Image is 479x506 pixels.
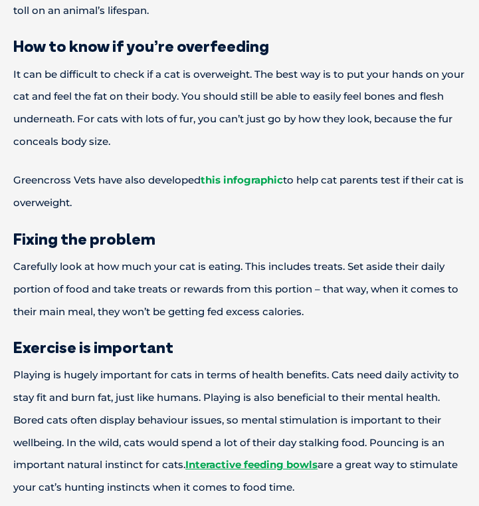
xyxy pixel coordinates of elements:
[13,339,466,355] h2: Exercise is important
[13,364,466,499] p: Playing is hugely important for cats in terms of health benefits. Cats need daily activity to sta...
[13,231,466,247] h2: Fixing the problem
[13,63,466,153] p: It can be difficult to check if a cat is overweight. The best way is to put your hands on your ca...
[185,458,318,471] a: Interactive feeding bowls
[13,169,466,214] p: Greencross Vets have also developed to help cat parents test if their cat is overweight.
[13,38,466,54] h2: How to know if you’re overfeeding
[201,174,283,186] a: this infographic
[13,255,466,322] p: Carefully look at how much your cat is eating. This includes treats. Set aside their daily portio...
